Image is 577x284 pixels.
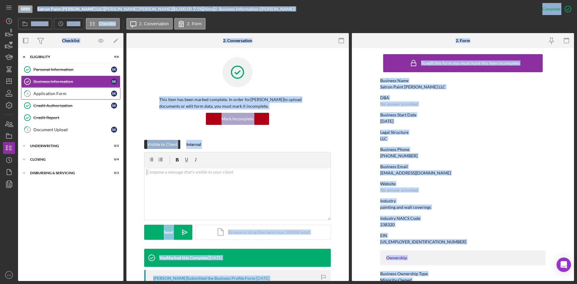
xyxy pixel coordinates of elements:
[256,276,269,281] time: 2025-07-22 16:47
[108,144,119,148] div: 0 / 2
[186,140,201,149] div: Internal
[21,112,120,124] a: Credit Report
[104,7,173,11] div: [PERSON_NAME] [PERSON_NAME] |
[108,171,119,175] div: 0 / 3
[26,91,28,95] tspan: 3
[194,7,203,11] div: 7.5 %
[380,205,431,210] div: painting and wall coverings
[30,171,104,175] div: Disbursing & Servicing
[86,18,120,29] button: Checklist
[380,78,546,83] div: Business Name
[380,113,546,117] div: Business Start Date
[33,91,111,96] div: Application Form
[183,140,204,149] button: Internal
[33,115,120,120] div: Credit Report
[380,222,395,227] div: 238320
[144,225,192,240] button: Send
[380,239,466,244] div: [US_EMPLOYER_IDENTIFICATION_NUMBER]
[380,188,418,193] div: No answer provided
[144,140,180,149] button: Visible to Client
[111,103,117,109] div: s k
[380,119,393,124] div: [DATE]
[380,199,546,203] div: Industry
[542,3,560,15] div: Complete
[213,7,295,11] div: | 2. Business Information ([PERSON_NAME])
[386,255,540,260] div: Ownership
[380,102,418,106] div: No answer provided
[111,79,117,85] div: s k
[174,18,206,29] button: 2. Form
[111,91,117,97] div: s k
[380,278,412,282] div: Minority-Owned
[380,233,546,238] div: EIN
[7,273,11,277] text: CS
[21,76,120,88] a: Business Informationsk
[380,85,445,89] div: Satron Paint [PERSON_NAME] LLC
[33,127,111,132] div: Document Upload
[222,113,253,125] div: Mark Incomplete
[380,164,546,169] div: Business Email
[30,55,104,59] div: Eligibility
[380,153,417,158] div: [PHONE_NUMBER]
[67,21,80,26] label: Activity
[557,258,571,272] div: Open Intercom Messenger
[380,147,546,152] div: Business Phone
[54,18,84,29] button: Activity
[37,7,104,11] div: |
[173,7,194,11] div: $6,000.00
[21,124,120,136] a: 5Document Uploadsk
[108,55,119,59] div: 4 / 6
[380,95,546,100] div: DBA
[62,38,79,43] div: Checklist
[223,38,252,43] div: 2. Conversation
[31,21,48,26] label: Overview
[187,21,202,26] label: 2. Form
[33,67,111,72] div: Personal Information
[18,18,52,29] button: Overview
[3,269,15,281] button: CS
[209,255,222,260] time: 2025-07-24 18:56
[33,103,111,108] div: Credit Authorization
[380,181,546,186] div: Website
[153,276,255,281] div: [PERSON_NAME] Submitted the Business Profile Form
[380,271,546,276] div: Business Ownership Type
[147,140,177,149] div: Visible to Client
[126,18,173,29] button: 2. Conversation
[111,66,117,73] div: s k
[139,21,169,26] label: 2. Conversation
[380,216,546,221] div: Industry NAICS Code
[111,127,117,133] div: s k
[159,96,316,110] p: This item has been marked complete. In order for [PERSON_NAME] to upload documents or edit form d...
[26,128,28,131] tspan: 5
[30,144,104,148] div: Underwriting
[206,113,269,125] button: Mark Incomplete
[108,158,119,161] div: 0 / 4
[30,158,104,161] div: Closing
[380,136,387,141] div: LLC
[159,255,208,260] div: You Marked this Complete
[37,6,103,11] b: Satron Paint [PERSON_NAME] LLC
[99,21,116,26] label: Checklist
[21,63,120,76] a: Personal Informationsk
[21,100,120,112] a: Credit Authorizationsk
[21,88,120,100] a: 3Application Formsk
[536,3,574,15] button: Complete
[380,130,546,135] div: Legal Structure
[380,171,451,175] div: [EMAIL_ADDRESS][DOMAIN_NAME]
[164,225,173,240] div: Send
[33,79,111,84] div: Business Information
[18,5,33,13] div: Open
[456,38,470,43] div: 2. Form
[421,61,520,66] div: To edit this form you must mark this item incomplete
[203,7,213,11] div: 24 mo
